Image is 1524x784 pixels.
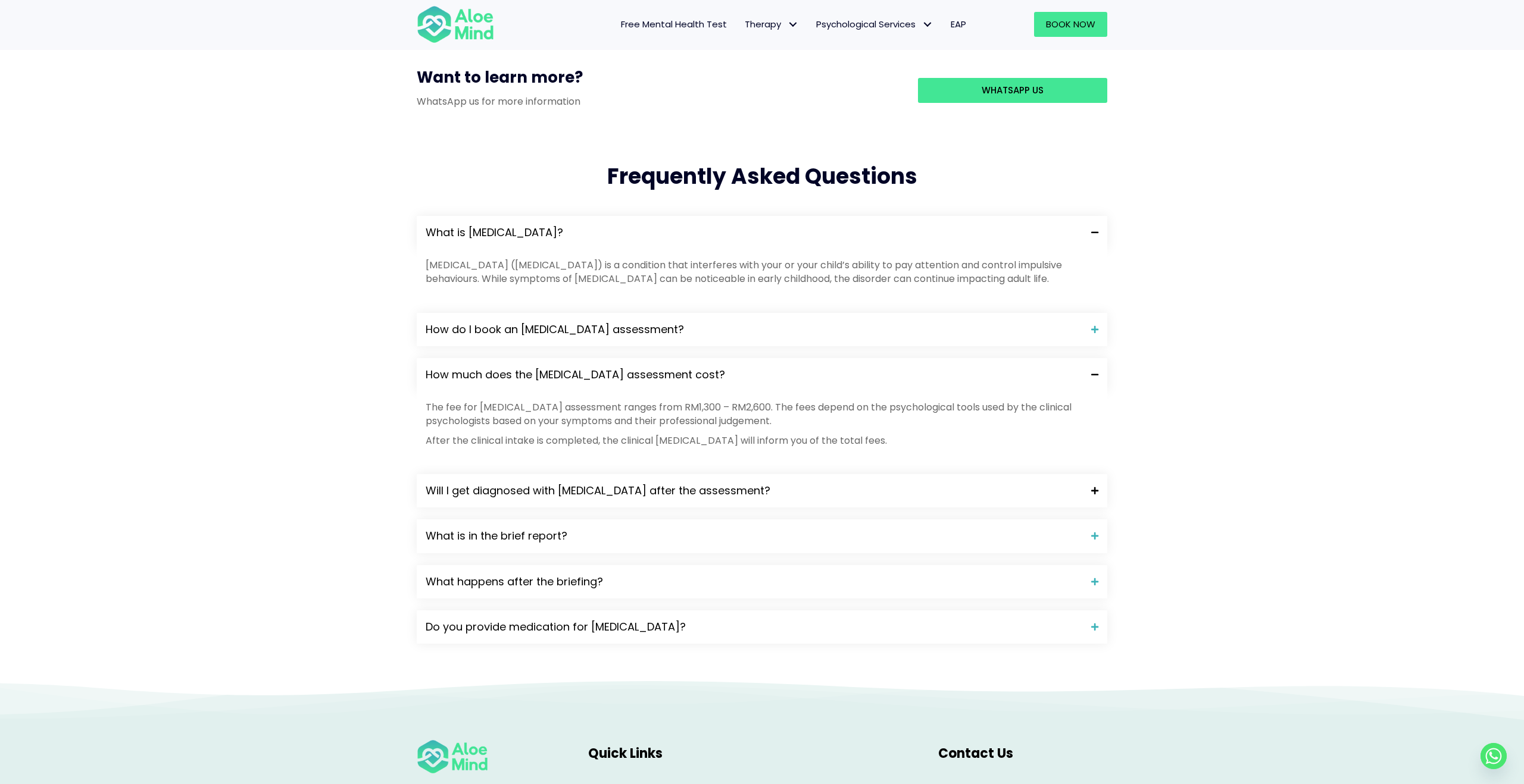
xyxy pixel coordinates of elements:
span: What happens after the briefing? [426,574,1082,589]
span: Book Now [1046,18,1095,30]
a: Free Mental Health Test [612,12,736,37]
span: Frequently Asked Questions [607,161,917,192]
img: Aloe mind Logo [417,5,494,44]
h3: Want to learn more? [417,67,900,94]
span: Therapy [745,18,798,30]
span: What is in the brief report? [426,528,1082,544]
span: Free Mental Health Test [621,18,727,30]
a: Psychological ServicesPsychological Services: submenu [807,12,942,37]
a: WhatsApp us [918,78,1107,103]
span: What is [MEDICAL_DATA]? [426,225,1082,240]
p: The fee for [MEDICAL_DATA] assessment ranges from RM1,300 – RM2,600. The fees depend on the psych... [426,400,1098,428]
a: TherapyTherapy: submenu [736,12,807,37]
span: How much does the [MEDICAL_DATA] assessment cost? [426,367,1082,382]
img: Aloe mind Logo [417,739,488,775]
p: WhatsApp us for more information [417,95,900,108]
nav: Menu [510,12,975,37]
span: Psychological Services: submenu [919,16,936,33]
span: How do I book an [MEDICAL_DATA] assessment? [426,322,1082,337]
span: Will I get diagnosed with [MEDICAL_DATA] after the assessment? [426,483,1082,498]
p: [MEDICAL_DATA] ([MEDICAL_DATA]) is a condition that interferes with your or your child’s ability ... [426,258,1098,286]
span: Do you provide medication for [MEDICAL_DATA]? [426,619,1082,635]
span: Contact Us [938,744,1013,763]
a: Whatsapp [1481,743,1507,769]
a: Book Now [1034,12,1107,37]
span: Psychological Services [816,18,933,30]
span: Therapy: submenu [784,16,801,33]
span: WhatsApp us [982,84,1044,96]
a: EAP [942,12,975,37]
p: After the clinical intake is completed, the clinical [MEDICAL_DATA] will inform you of the total ... [426,434,1098,447]
span: Quick Links [588,744,663,763]
span: EAP [951,18,966,30]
